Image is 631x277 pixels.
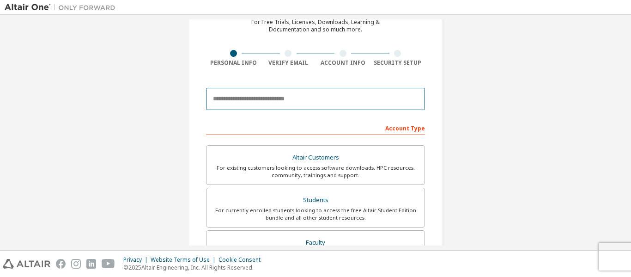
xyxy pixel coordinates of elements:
div: Faculty [212,236,419,249]
div: Altair Customers [212,151,419,164]
div: Website Terms of Use [151,256,218,264]
div: Verify Email [261,59,316,67]
div: Privacy [123,256,151,264]
div: Students [212,194,419,207]
img: facebook.svg [56,259,66,269]
img: altair_logo.svg [3,259,50,269]
div: For Free Trials, Licenses, Downloads, Learning & Documentation and so much more. [251,18,380,33]
img: instagram.svg [71,259,81,269]
div: Cookie Consent [218,256,266,264]
img: youtube.svg [102,259,115,269]
div: For existing customers looking to access software downloads, HPC resources, community, trainings ... [212,164,419,179]
img: linkedin.svg [86,259,96,269]
p: © 2025 Altair Engineering, Inc. All Rights Reserved. [123,264,266,271]
div: For currently enrolled students looking to access the free Altair Student Edition bundle and all ... [212,207,419,222]
div: Security Setup [370,59,425,67]
div: Personal Info [206,59,261,67]
img: Altair One [5,3,120,12]
div: Account Info [315,59,370,67]
div: Account Type [206,120,425,135]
